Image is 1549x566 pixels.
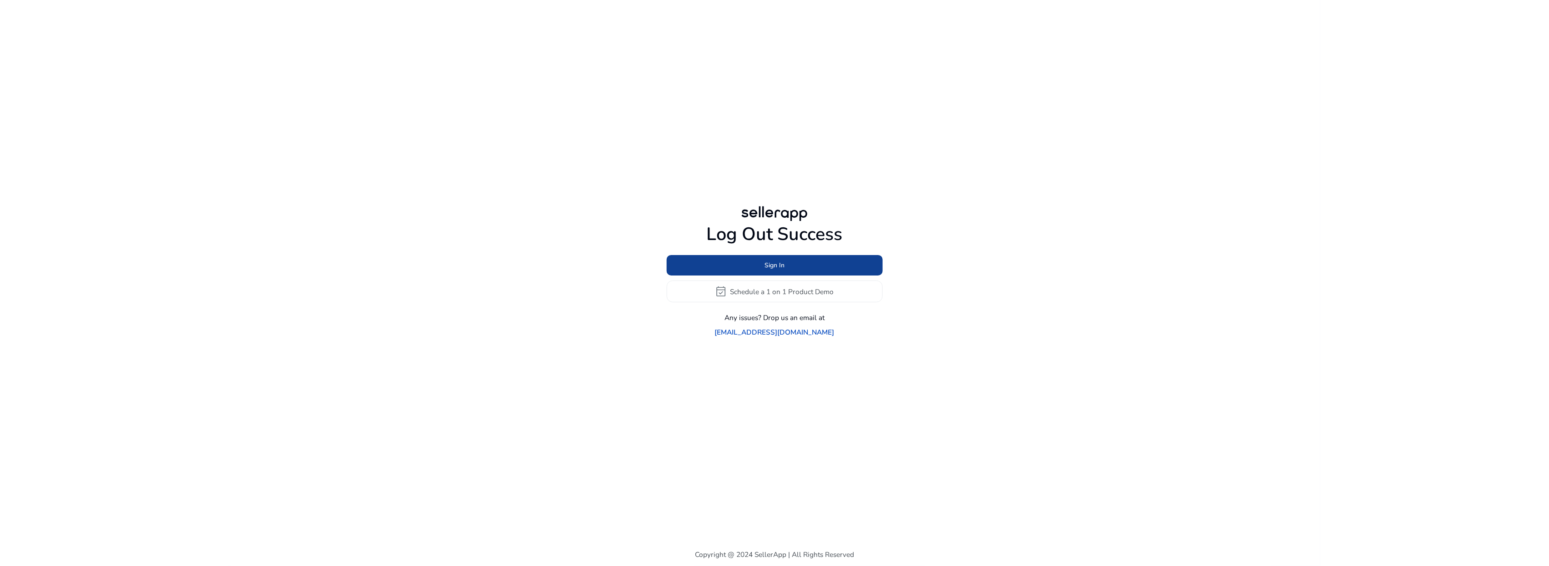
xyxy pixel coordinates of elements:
p: Any issues? Drop us an email at [724,312,825,323]
span: Sign In [764,260,785,270]
button: event_availableSchedule a 1 on 1 Product Demo [667,280,883,302]
span: event_available [715,286,727,297]
button: Sign In [667,255,883,275]
h1: Log Out Success [667,224,883,245]
a: [EMAIL_ADDRESS][DOMAIN_NAME] [715,327,835,337]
